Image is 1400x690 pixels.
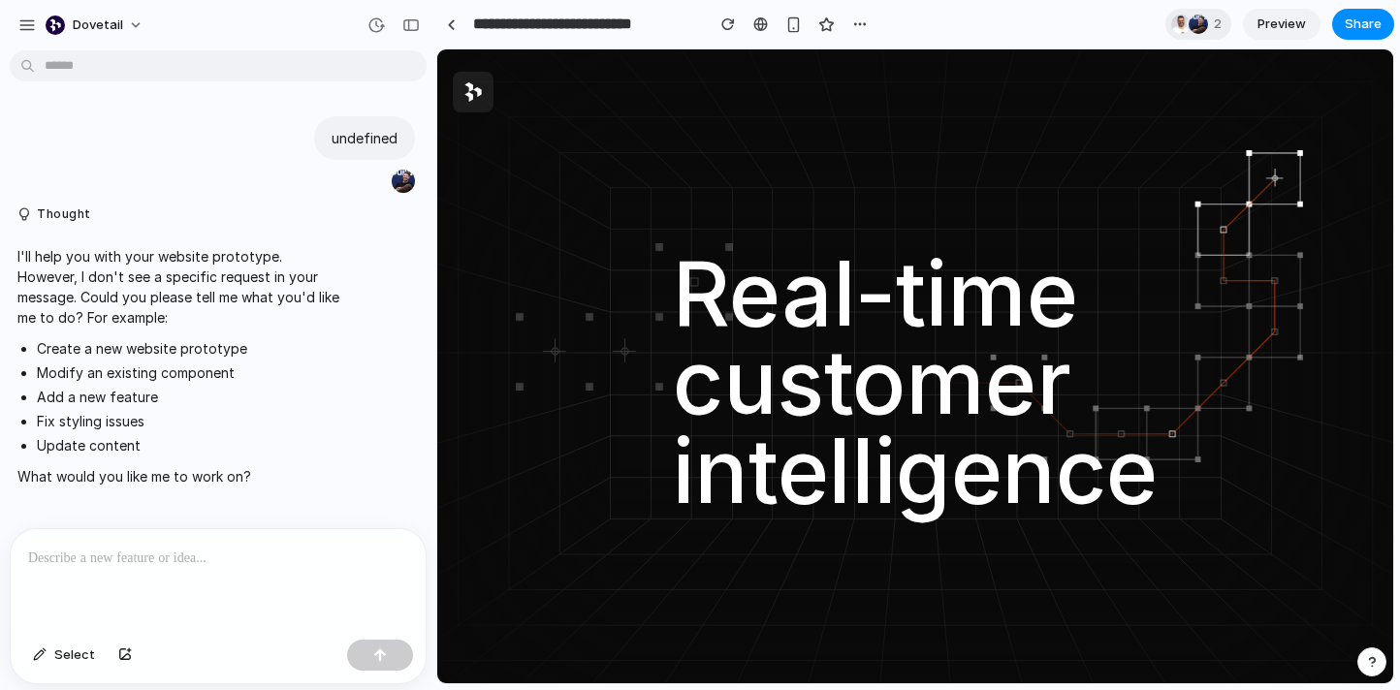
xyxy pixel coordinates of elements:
[1257,15,1306,34] span: Preview
[37,435,341,455] li: Update content
[37,338,341,359] li: Create a new website prototype
[37,387,341,407] li: Add a new feature
[1214,15,1227,34] span: 2
[37,411,341,431] li: Fix styling issues
[1332,9,1394,40] button: Share
[73,16,123,35] span: dovetail
[54,645,95,665] span: Select
[1165,9,1231,40] div: 2
[38,10,153,41] button: dovetail
[37,362,341,383] li: Modify an existing component
[1243,9,1320,40] a: Preview
[17,246,341,328] p: I'll help you with your website prototype. However, I don't see a specific request in your messag...
[1345,15,1382,34] span: Share
[332,128,398,148] p: undefined
[17,466,341,486] p: What would you like me to work on?
[23,640,105,671] button: Select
